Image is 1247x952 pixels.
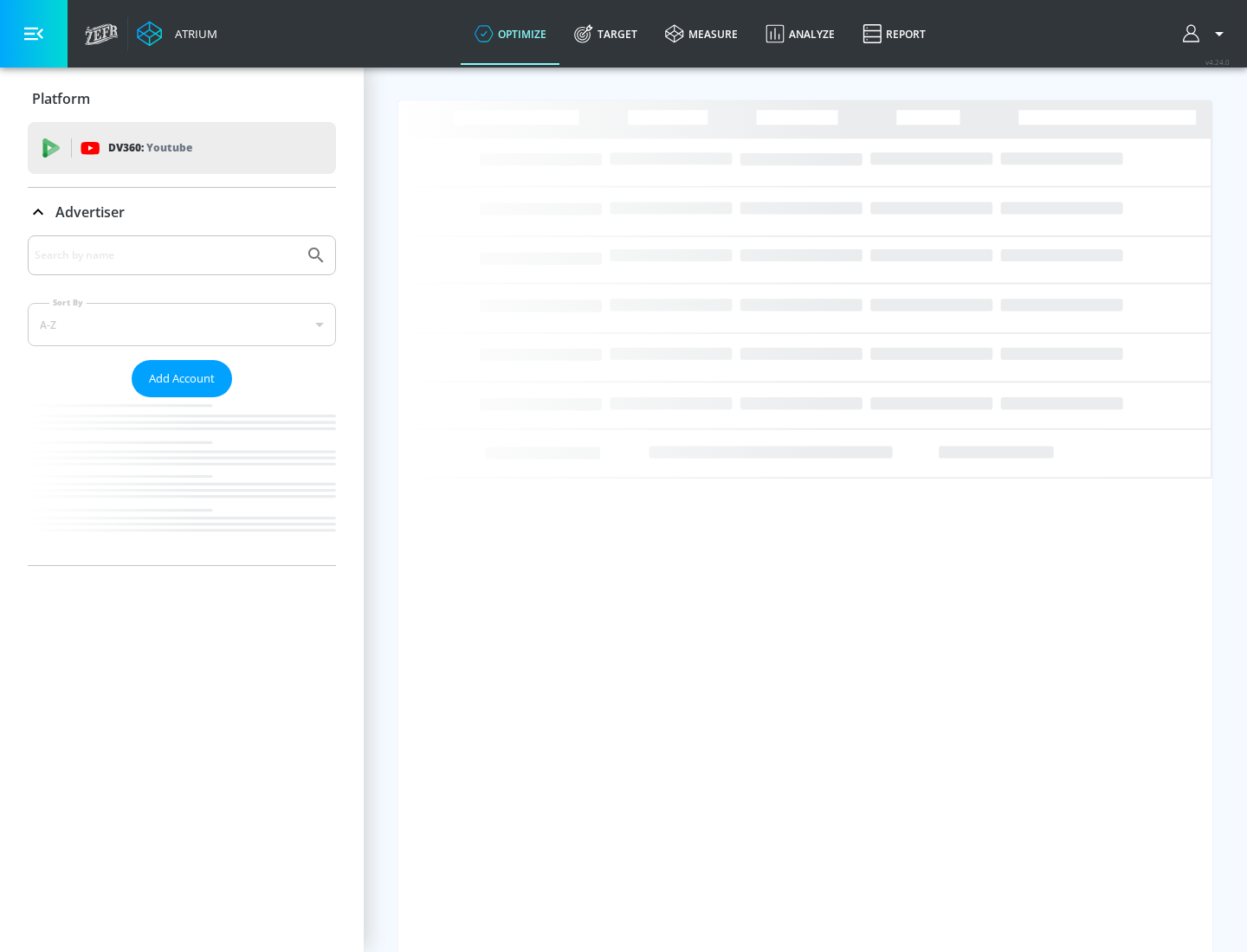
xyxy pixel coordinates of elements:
[28,303,336,346] div: A-Z
[849,3,940,65] a: Report
[132,360,232,397] button: Add Account
[28,188,336,236] div: Advertiser
[752,3,849,65] a: Analyze
[28,74,336,123] div: Platform
[560,3,651,65] a: Target
[49,297,87,308] label: Sort By
[55,203,125,222] p: Advertiser
[28,397,336,565] nav: list of Advertiser
[1205,57,1230,67] span: v 4.24.0
[28,122,336,174] div: DV360: Youtube
[137,21,217,47] a: Atrium
[108,138,192,158] p: DV360:
[168,26,217,42] div: Atrium
[146,138,192,157] p: Youtube
[149,369,215,389] span: Add Account
[651,3,752,65] a: measure
[32,89,90,108] p: Platform
[35,244,297,267] input: Search by name
[461,3,560,65] a: optimize
[28,235,336,565] div: Advertiser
